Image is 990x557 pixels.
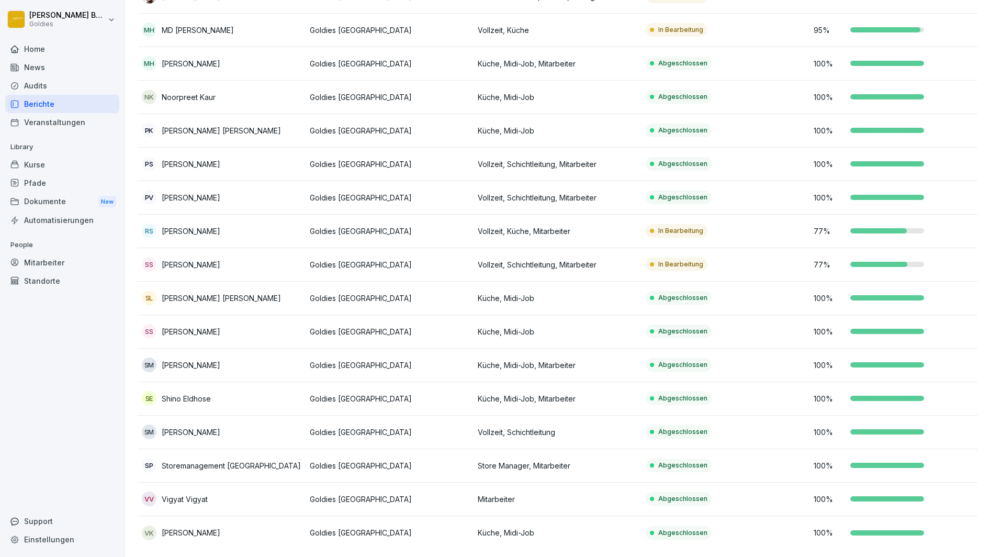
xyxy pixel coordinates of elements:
[310,159,469,170] p: Goldies [GEOGRAPHIC_DATA]
[478,192,637,203] p: Vollzeit, Schichtleitung, Mitarbeiter
[310,460,469,471] p: Goldies [GEOGRAPHIC_DATA]
[658,528,707,538] p: Abgeschlossen
[310,527,469,538] p: Goldies [GEOGRAPHIC_DATA]
[142,224,156,238] div: RS
[5,211,119,229] a: Automatisierungen
[478,427,637,438] p: Vollzeit, Schichtleitung
[814,92,845,103] p: 100 %
[142,492,156,506] div: VV
[658,293,707,303] p: Abgeschlossen
[142,358,156,372] div: SM
[310,427,469,438] p: Goldies [GEOGRAPHIC_DATA]
[5,76,119,95] a: Audits
[310,25,469,36] p: Goldies [GEOGRAPHIC_DATA]
[814,259,845,270] p: 77 %
[814,58,845,69] p: 100 %
[478,25,637,36] p: Vollzeit, Küche
[142,90,156,104] div: NK
[5,192,119,211] div: Dokumente
[658,59,707,68] p: Abgeschlossen
[478,259,637,270] p: Vollzeit, Schichtleitung, Mitarbeiter
[142,526,156,540] div: VK
[814,293,845,304] p: 100 %
[658,360,707,370] p: Abgeschlossen
[162,125,281,136] p: [PERSON_NAME] [PERSON_NAME]
[142,391,156,406] div: SE
[162,360,220,371] p: [PERSON_NAME]
[478,92,637,103] p: Küche, Midi-Job
[142,190,156,205] div: PV
[814,326,845,337] p: 100 %
[162,460,301,471] p: Storemanagement [GEOGRAPHIC_DATA]
[162,25,234,36] p: MD [PERSON_NAME]
[478,393,637,404] p: Küche, Midi-Job, Mitarbeiter
[142,458,156,473] div: SP
[5,113,119,131] a: Veranstaltungen
[658,260,703,269] p: In Bearbeitung
[658,92,707,102] p: Abgeschlossen
[162,259,220,270] p: [PERSON_NAME]
[5,237,119,253] p: People
[5,530,119,549] a: Einstellungen
[142,257,156,272] div: SS
[5,40,119,58] div: Home
[478,159,637,170] p: Vollzeit, Schichtleitung, Mitarbeiter
[310,293,469,304] p: Goldies [GEOGRAPHIC_DATA]
[5,58,119,76] div: News
[478,494,637,505] p: Mitarbeiter
[658,159,707,169] p: Abgeschlossen
[162,159,220,170] p: [PERSON_NAME]
[658,394,707,403] p: Abgeschlossen
[162,326,220,337] p: [PERSON_NAME]
[142,123,156,138] div: PK
[658,327,707,336] p: Abgeschlossen
[98,196,116,208] div: New
[310,259,469,270] p: Goldies [GEOGRAPHIC_DATA]
[310,494,469,505] p: Goldies [GEOGRAPHIC_DATA]
[658,193,707,202] p: Abgeschlossen
[658,25,703,35] p: In Bearbeitung
[5,272,119,290] a: Standorte
[142,56,156,71] div: MH
[310,58,469,69] p: Goldies [GEOGRAPHIC_DATA]
[5,253,119,272] a: Mitarbeiter
[162,494,208,505] p: Vigyat Vigyat
[814,494,845,505] p: 100 %
[658,494,707,504] p: Abgeschlossen
[162,192,220,203] p: [PERSON_NAME]
[5,155,119,174] div: Kurse
[5,512,119,530] div: Support
[310,125,469,136] p: Goldies [GEOGRAPHIC_DATA]
[814,25,845,36] p: 95 %
[5,139,119,155] p: Library
[5,174,119,192] a: Pfade
[478,326,637,337] p: Küche, Midi-Job
[310,226,469,237] p: Goldies [GEOGRAPHIC_DATA]
[814,427,845,438] p: 100 %
[814,192,845,203] p: 100 %
[162,293,281,304] p: [PERSON_NAME] [PERSON_NAME]
[5,95,119,113] a: Berichte
[658,461,707,470] p: Abgeschlossen
[162,527,220,538] p: [PERSON_NAME]
[162,92,216,103] p: Noorpreet Kaur
[310,360,469,371] p: Goldies [GEOGRAPHIC_DATA]
[814,527,845,538] p: 100 %
[478,460,637,471] p: Store Manager, Mitarbeiter
[142,425,156,439] div: SM
[162,226,220,237] p: [PERSON_NAME]
[814,360,845,371] p: 100 %
[814,159,845,170] p: 100 %
[478,125,637,136] p: Küche, Midi-Job
[658,427,707,437] p: Abgeschlossen
[310,393,469,404] p: Goldies [GEOGRAPHIC_DATA]
[29,11,106,20] p: [PERSON_NAME] Buhren
[814,393,845,404] p: 100 %
[478,360,637,371] p: Küche, Midi-Job, Mitarbeiter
